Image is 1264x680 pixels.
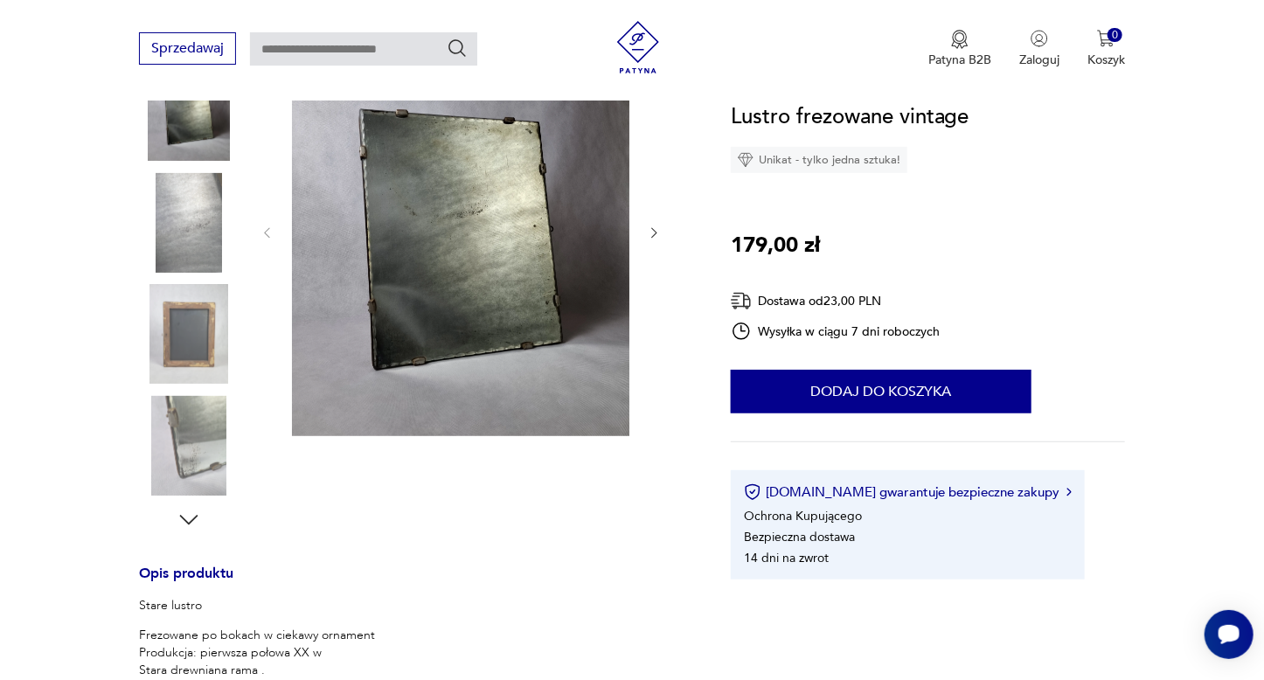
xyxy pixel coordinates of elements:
li: 14 dni na zwrot [744,550,829,566]
p: Patyna B2B [928,52,991,68]
img: Zdjęcie produktu Lustro frezowane vintage [139,396,239,496]
button: [DOMAIN_NAME] gwarantuje bezpieczne zakupy [744,483,1072,501]
img: Ikonka użytkownika [1031,30,1048,47]
button: Patyna B2B [928,30,991,68]
div: 0 [1108,28,1122,43]
li: Ochrona Kupującego [744,508,862,524]
img: Zdjęcie produktu Lustro frezowane vintage [292,26,629,436]
p: Zaloguj [1019,52,1059,68]
button: Szukaj [447,38,468,59]
div: Wysyłka w ciągu 7 dni roboczych [731,321,941,342]
div: Dostawa od 23,00 PLN [731,290,941,312]
img: Ikona medalu [951,30,969,49]
p: Koszyk [1087,52,1125,68]
img: Zdjęcie produktu Lustro frezowane vintage [139,284,239,384]
button: Sprzedawaj [139,32,236,65]
img: Patyna - sklep z meblami i dekoracjami vintage [612,21,664,73]
img: Ikona koszyka [1097,30,1115,47]
button: Zaloguj [1019,30,1059,68]
img: Ikona dostawy [731,290,752,312]
img: Ikona certyfikatu [744,483,761,501]
img: Zdjęcie produktu Lustro frezowane vintage [139,173,239,273]
h3: Opis produktu [139,568,689,597]
li: Bezpieczna dostawa [744,529,855,545]
img: Ikona strzałki w prawo [1066,488,1072,496]
p: 179,00 zł [731,229,820,262]
a: Sprzedawaj [139,44,236,56]
p: Stare lustro [139,597,487,614]
button: 0Koszyk [1087,30,1125,68]
h1: Lustro frezowane vintage [731,101,969,134]
img: Zdjęcie produktu Lustro frezowane vintage [139,61,239,161]
button: Dodaj do koszyka [731,370,1031,413]
iframe: Smartsupp widget button [1205,610,1254,659]
a: Ikona medaluPatyna B2B [928,30,991,68]
div: Unikat - tylko jedna sztuka! [731,147,907,173]
img: Ikona diamentu [738,152,754,168]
